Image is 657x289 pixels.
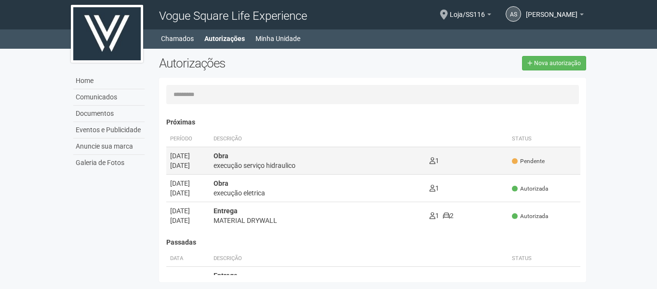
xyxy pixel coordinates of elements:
[170,206,206,216] div: [DATE]
[512,157,545,165] span: Pendente
[166,251,210,267] th: Data
[170,151,206,161] div: [DATE]
[159,9,307,23] span: Vogue Square Life Experience
[71,5,143,63] img: logo.jpg
[214,161,422,170] div: execução serviço hidraulico
[170,161,206,170] div: [DATE]
[73,89,145,106] a: Comunicados
[73,138,145,155] a: Anuncie sua marca
[214,152,228,160] strong: Obra
[429,184,439,192] span: 1
[450,1,485,18] span: Loja/SS116
[214,188,422,198] div: execução eletrica
[159,56,365,70] h2: Autorizações
[255,32,300,45] a: Minha Unidade
[73,155,145,171] a: Galeria de Fotos
[166,239,581,246] h4: Passadas
[166,119,581,126] h4: Próximas
[170,179,206,188] div: [DATE]
[214,179,228,187] strong: Obra
[210,251,509,267] th: Descrição
[526,12,584,20] a: [PERSON_NAME]
[522,56,586,70] a: Nova autorização
[214,207,238,215] strong: Entrega
[526,1,577,18] span: andre silva de castro
[506,6,521,22] a: as
[429,157,439,165] span: 1
[214,272,238,279] strong: Entrega
[512,185,548,193] span: Autorizada
[508,251,580,267] th: Status
[161,32,194,45] a: Chamados
[512,212,548,220] span: Autorizada
[214,216,422,225] div: MATERIAL DRYWALL
[450,12,491,20] a: Loja/SS116
[204,32,245,45] a: Autorizações
[508,131,580,147] th: Status
[170,188,206,198] div: [DATE]
[429,212,439,220] span: 1
[534,60,581,67] span: Nova autorização
[73,122,145,138] a: Eventos e Publicidade
[166,131,210,147] th: Período
[443,212,454,220] span: 2
[73,73,145,89] a: Home
[73,106,145,122] a: Documentos
[210,131,426,147] th: Descrição
[170,216,206,225] div: [DATE]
